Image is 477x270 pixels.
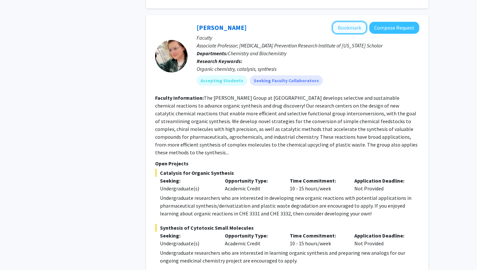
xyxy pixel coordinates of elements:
[228,50,287,57] span: Chemistry and Biochemistry
[369,22,419,34] button: Compose Request to Liela Romero
[160,177,215,185] p: Seeking:
[332,21,367,34] button: Add Liela Romero to Bookmarks
[197,42,419,49] p: Associate Professor; [MEDICAL_DATA] Prevention Research Institute of [US_STATE] Scholar
[225,177,280,185] p: Opportunity Type:
[349,177,414,192] div: Not Provided
[197,23,247,32] a: [PERSON_NAME]
[250,75,323,86] mat-chip: Seeking Faculty Collaborators
[220,177,285,192] div: Academic Credit
[155,224,419,232] span: Synthesis of Cytotoxic Small Molecules
[290,177,345,185] p: Time Commitment:
[160,232,215,239] p: Seeking:
[285,177,350,192] div: 10 - 15 hours/week
[155,169,419,177] span: Catalysis for Organic Synthesis
[197,58,242,64] b: Research Keywords:
[197,65,419,73] div: Organic chemistry, catalysis, synthesis
[354,232,410,239] p: Application Deadline:
[155,95,204,101] b: Faculty Information:
[354,177,410,185] p: Application Deadline:
[155,95,418,156] fg-read-more: The [PERSON_NAME] Group at [GEOGRAPHIC_DATA] develops selective and sustainable chemical reaction...
[225,232,280,239] p: Opportunity Type:
[197,75,247,86] mat-chip: Accepting Students
[155,160,419,167] p: Open Projects
[197,34,419,42] p: Faculty
[5,241,28,265] iframe: Chat
[197,50,228,57] b: Departments:
[290,232,345,239] p: Time Commitment:
[160,249,419,264] p: Undergraduate researchers who are interested in learning organic synthesis and preparing new anal...
[160,185,215,192] div: Undergraduate(s)
[160,194,419,217] p: Undergraduate researchers who are interested in developing new organic reactions with potential a...
[349,232,414,247] div: Not Provided
[220,232,285,247] div: Academic Credit
[160,239,215,247] div: Undergraduate(s)
[285,232,350,247] div: 10 - 15 hours/week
